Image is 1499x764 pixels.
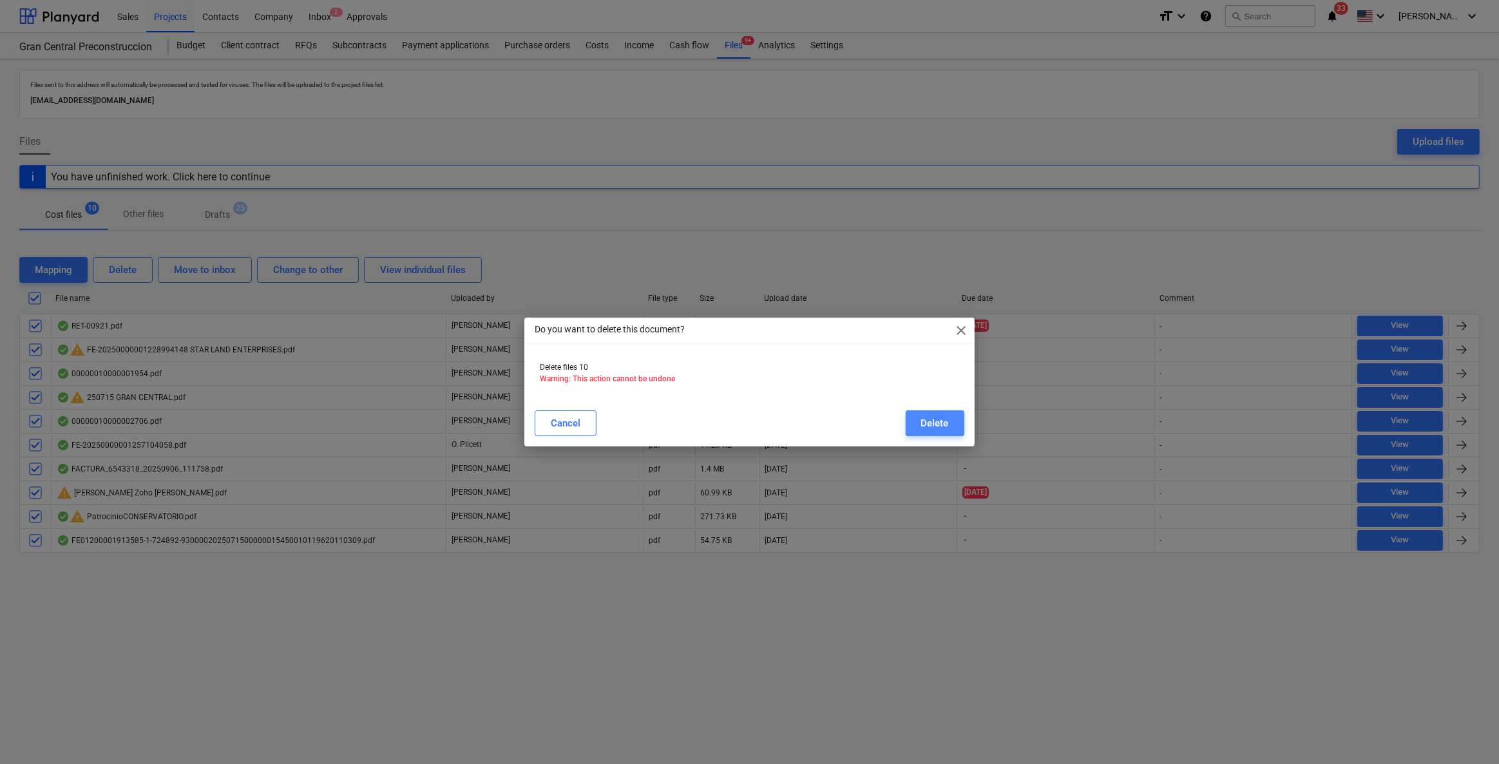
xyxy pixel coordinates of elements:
div: Cancel [551,415,580,432]
p: Delete files 10 [540,362,959,373]
span: close [954,323,969,338]
iframe: Chat Widget [1435,702,1499,764]
p: Do you want to delete this document? [535,323,685,336]
button: Cancel [535,410,597,436]
div: Widget de chat [1435,702,1499,764]
p: Warning: This action cannot be undone [540,374,959,385]
div: Delete [921,415,949,432]
button: Delete [906,410,964,436]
